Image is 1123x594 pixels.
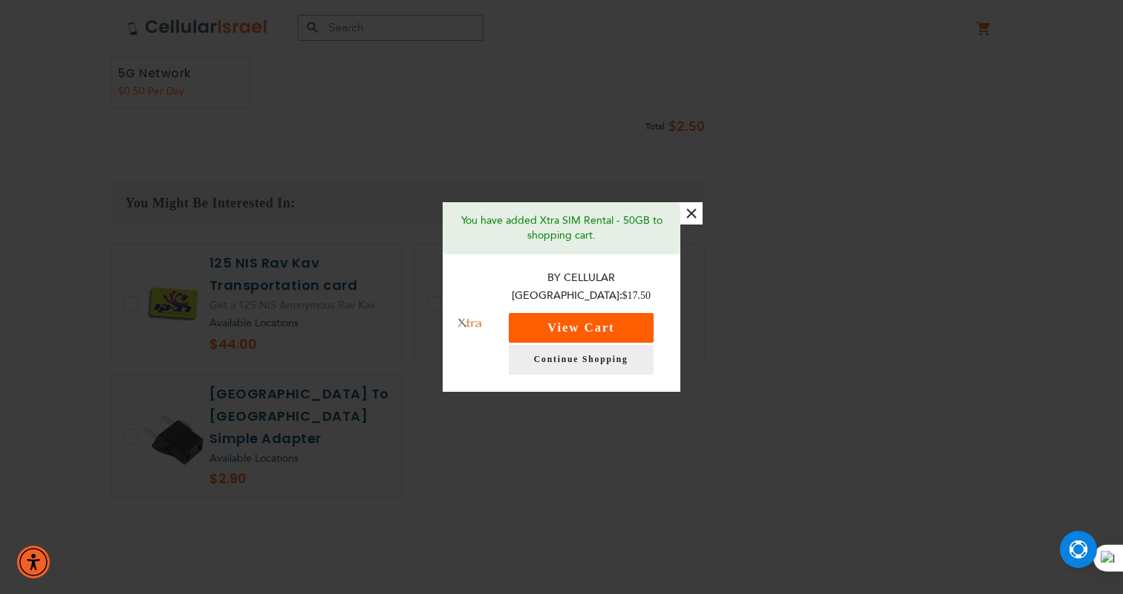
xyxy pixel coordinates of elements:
[509,313,654,343] button: View Cart
[17,546,50,578] div: Accessibility Menu
[622,290,651,301] span: $17.50
[497,269,666,306] p: By Cellular [GEOGRAPHIC_DATA]:
[454,213,669,243] p: You have added Xtra SIM Rental - 50GB to shopping cart.
[509,345,654,375] a: Continue Shopping
[680,202,703,225] button: ×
